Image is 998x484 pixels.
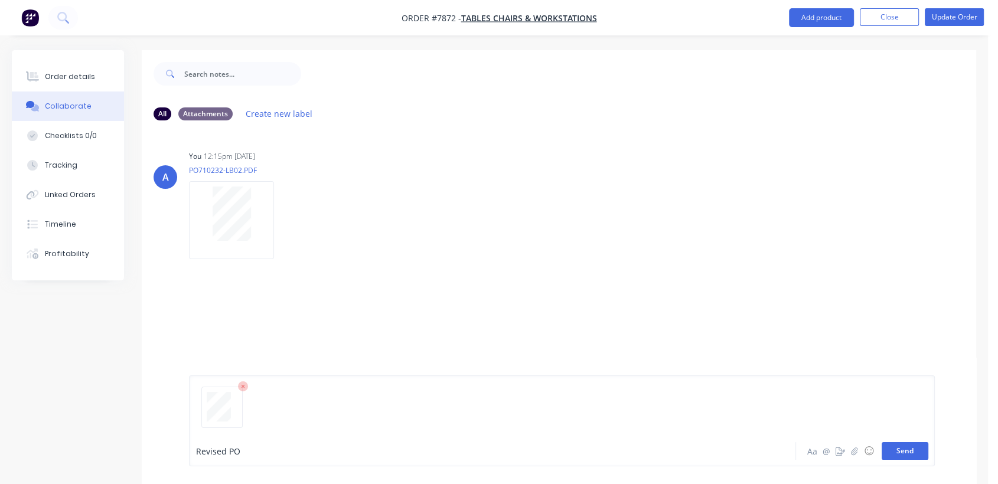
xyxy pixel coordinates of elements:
[12,62,124,91] button: Order details
[45,71,95,82] div: Order details
[178,107,233,120] div: Attachments
[162,170,169,184] div: A
[12,210,124,239] button: Timeline
[805,444,819,458] button: Aa
[189,151,201,162] div: You
[45,219,76,230] div: Timeline
[862,444,876,458] button: ☺
[196,446,240,457] span: Revised PO
[45,160,77,171] div: Tracking
[21,9,39,27] img: Factory
[204,151,255,162] div: 12:15pm [DATE]
[45,130,97,141] div: Checklists 0/0
[860,8,919,26] button: Close
[882,442,928,460] button: Send
[154,107,171,120] div: All
[12,180,124,210] button: Linked Orders
[45,248,89,259] div: Profitability
[189,165,286,175] p: PO710232-LB02.PDF
[12,151,124,180] button: Tracking
[45,189,96,200] div: Linked Orders
[12,239,124,269] button: Profitability
[45,101,92,112] div: Collaborate
[184,62,301,86] input: Search notes...
[819,444,833,458] button: @
[12,121,124,151] button: Checklists 0/0
[461,12,597,24] a: Tables Chairs & Workstations
[789,8,854,27] button: Add product
[402,12,461,24] span: Order #7872 -
[12,91,124,121] button: Collaborate
[925,8,984,26] button: Update Order
[240,106,319,122] button: Create new label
